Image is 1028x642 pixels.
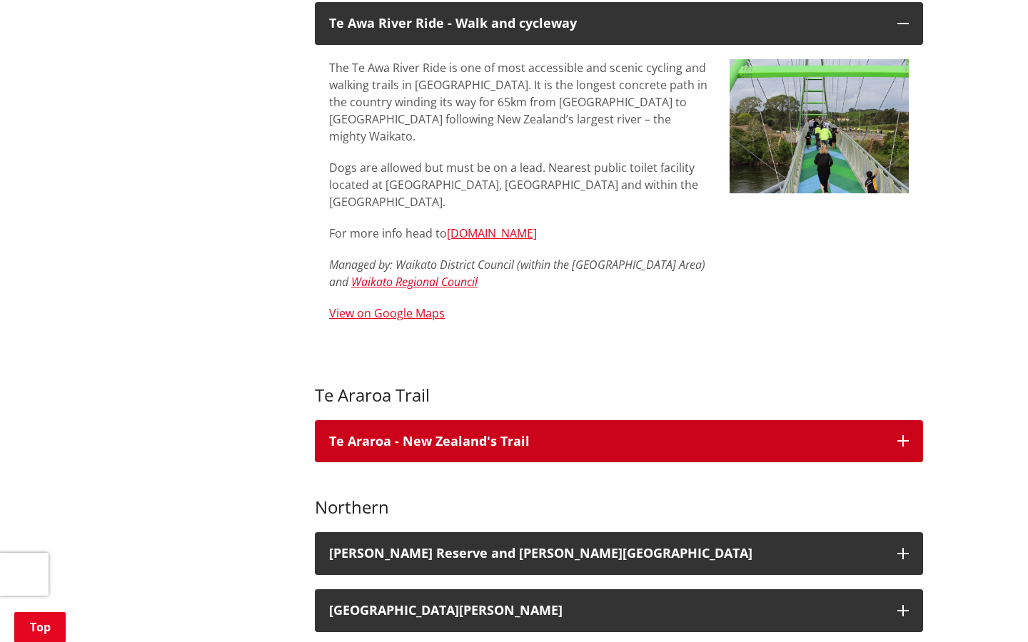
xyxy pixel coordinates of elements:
[730,59,909,193] img: perry bridge
[962,582,1014,633] iframe: Messenger Launcher
[315,589,923,632] button: [GEOGRAPHIC_DATA][PERSON_NAME]
[329,59,708,145] p: The Te Awa River Ride is one of most accessible and scenic cycling and walking trails in [GEOGRAP...
[329,434,883,449] p: Te Araroa - New Zealand's Trail
[329,257,393,272] em: Managed by:
[351,274,478,290] a: Waikato Regional Council
[329,603,883,618] h3: [GEOGRAPHIC_DATA][PERSON_NAME]
[315,532,923,575] button: [PERSON_NAME] Reserve and [PERSON_NAME][GEOGRAPHIC_DATA]
[447,225,537,241] a: [DOMAIN_NAME]
[329,257,705,290] em: Waikato District Council (within the [GEOGRAPHIC_DATA] Area) and
[329,159,708,210] p: Dogs are allowed but must be on a lead. Nearest public toilet facility located at [GEOGRAPHIC_DAT...
[315,420,923,463] button: Te Araroa - New Zealand's Trail
[315,365,923,406] h3: Te Araroa Trail
[329,546,883,561] h3: [PERSON_NAME] Reserve and [PERSON_NAME][GEOGRAPHIC_DATA]
[315,477,923,518] h3: Northern
[315,2,923,45] button: Te Awa River Ride - Walk and cycleway
[329,305,445,321] a: View on Google Maps
[329,16,883,31] h3: Te Awa River Ride - Walk and cycleway
[14,612,66,642] a: Top
[329,225,708,242] p: For more info head to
